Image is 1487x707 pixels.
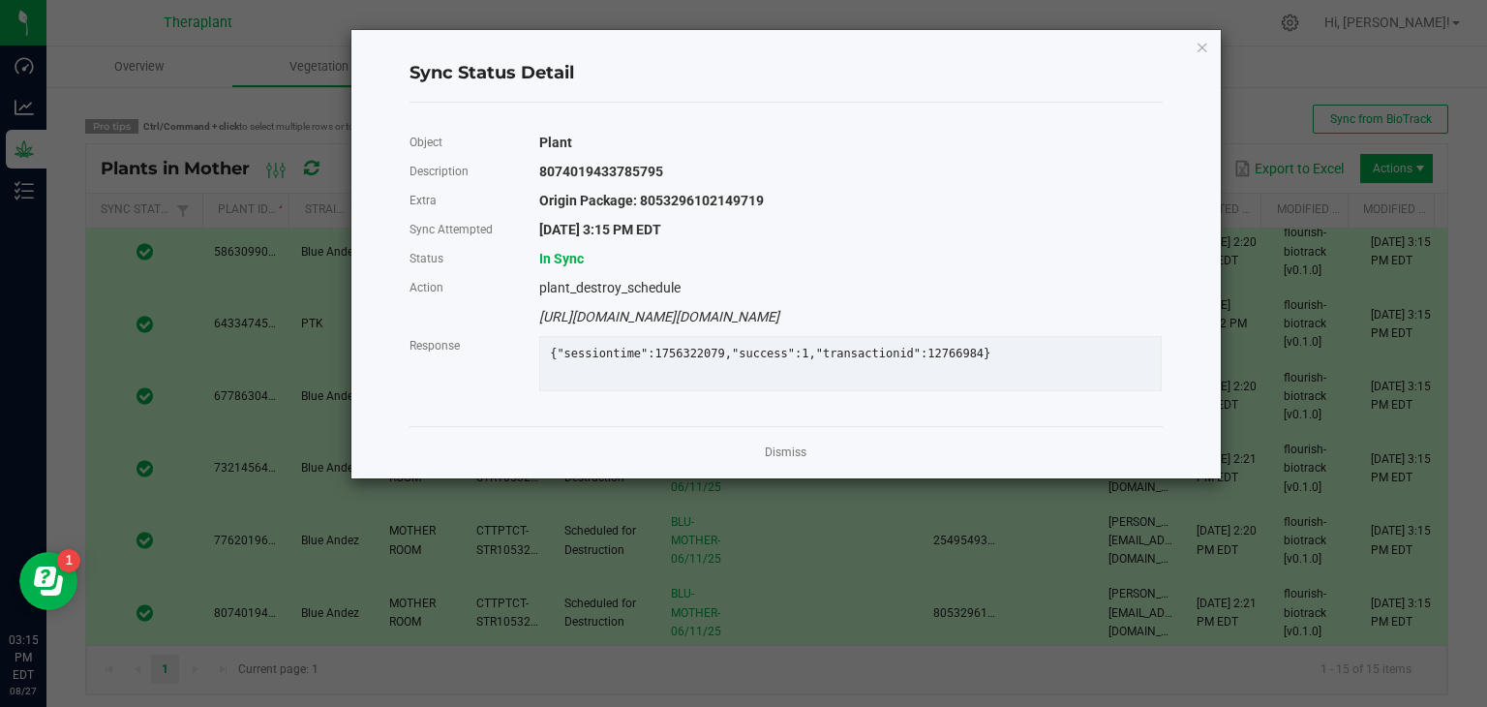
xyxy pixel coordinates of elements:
div: Origin Package: 8053296102149719 [525,186,1176,215]
div: [URL][DOMAIN_NAME][DOMAIN_NAME] [525,302,1176,331]
iframe: Resource center unread badge [57,549,80,572]
a: Dismiss [765,445,806,461]
iframe: Resource center [19,552,77,610]
div: plant_destroy_schedule [525,273,1176,302]
span: In Sync [539,251,584,266]
span: Sync Status Detail [410,61,574,86]
div: Extra [395,186,526,215]
div: Response [395,331,526,360]
div: Plant [525,128,1176,157]
div: Sync Attempted [395,215,526,244]
div: Object [395,128,526,157]
div: Description [395,157,526,186]
div: Status [395,244,526,273]
div: 8074019433785795 [525,157,1176,186]
div: Action [395,273,526,302]
div: [DATE] 3:15 PM EDT [525,215,1176,244]
button: Close [1196,35,1209,58]
div: {"sessiontime":1756322079,"success":1,"transactionid":12766984} [535,347,1166,361]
